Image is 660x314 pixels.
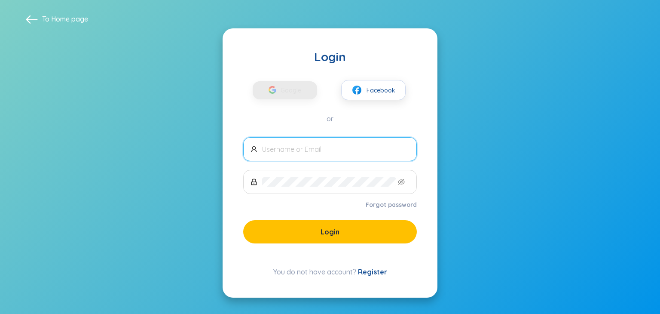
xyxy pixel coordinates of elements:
[351,85,362,95] img: facebook
[321,227,339,237] span: Login
[243,49,417,65] div: Login
[367,86,395,95] span: Facebook
[251,146,257,153] span: user
[243,114,417,123] div: or
[398,179,405,185] span: eye-invisible
[281,81,306,99] span: Google
[42,14,88,24] span: To
[243,220,417,243] button: Login
[51,15,88,23] a: Home page
[262,145,409,154] input: Username or Email
[251,179,257,185] span: lock
[358,268,387,276] a: Register
[253,81,317,99] button: Google
[366,200,417,209] a: Forgot password
[243,267,417,277] div: You do not have account?
[341,80,406,100] button: facebookFacebook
